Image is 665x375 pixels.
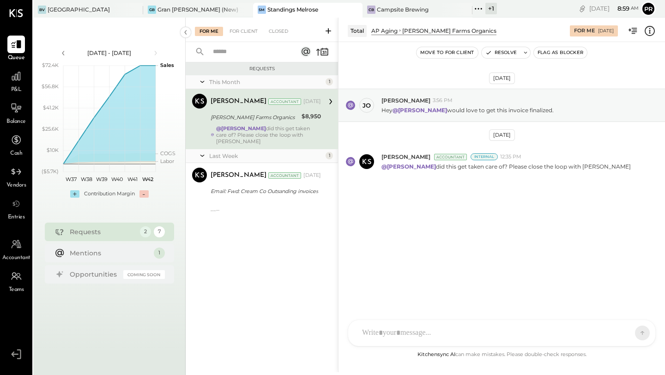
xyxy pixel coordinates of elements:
[641,1,656,16] button: Pr
[211,97,266,106] div: [PERSON_NAME]
[65,176,76,182] text: W37
[0,36,32,62] a: Queue
[381,163,631,170] p: did this get taken care of? Please close the loop with [PERSON_NAME]
[489,73,515,84] div: [DATE]
[70,270,119,279] div: Opportunities
[70,49,149,57] div: [DATE] - [DATE]
[0,195,32,222] a: Entries
[268,172,301,179] div: Accountant
[574,27,595,35] div: For Me
[367,6,375,14] div: CB
[268,98,301,105] div: Accountant
[8,213,25,222] span: Entries
[42,83,59,90] text: $56.8K
[534,47,587,58] button: Flag as Blocker
[43,104,59,111] text: $41.2K
[209,78,323,86] div: This Month
[111,176,123,182] text: W40
[6,181,26,190] span: Vendors
[123,270,165,279] div: Coming Soon
[195,27,223,36] div: For Me
[157,6,238,13] div: Gran [PERSON_NAME] (New)
[267,6,318,13] div: Standings Melrose
[500,153,521,161] span: 12:35 PM
[96,176,107,182] text: W39
[363,101,371,110] div: jo
[417,47,478,58] button: Move to for client
[0,236,32,262] a: Accountant
[211,113,299,122] div: [PERSON_NAME] Farms Organics
[80,176,92,182] text: W38
[70,248,149,258] div: Mentions
[9,286,24,294] span: Teams
[393,107,447,114] strong: @[PERSON_NAME]
[142,176,153,182] text: W42
[190,66,333,72] div: Requests
[326,78,333,85] div: 1
[348,25,367,36] div: Total
[0,99,32,126] a: Balance
[482,47,520,58] button: Resolve
[154,248,165,259] div: 1
[211,206,321,212] div: __ [PERSON_NAME] KITCHENSYNC | CEO 424.248.9289
[0,67,32,94] a: P&L
[264,27,293,36] div: Closed
[127,176,138,182] text: W41
[148,6,156,14] div: GB
[11,86,22,94] span: P&L
[160,62,174,68] text: Sales
[258,6,266,14] div: SM
[2,254,30,262] span: Accountant
[589,4,639,13] div: [DATE]
[216,125,321,145] div: did this get taken care of? Please close the loop with [PERSON_NAME]
[211,171,266,180] div: [PERSON_NAME]
[402,27,496,35] div: [PERSON_NAME] Farms Organics
[70,190,79,198] div: +
[84,190,135,198] div: Contribution Margin
[6,118,26,126] span: Balance
[139,190,149,198] div: -
[381,106,554,114] p: Hey would love to get this invoice finalized.
[303,172,321,179] div: [DATE]
[381,153,430,161] span: [PERSON_NAME]
[216,125,266,132] strong: @[PERSON_NAME]
[48,6,110,13] div: [GEOGRAPHIC_DATA]
[303,98,321,105] div: [DATE]
[160,158,174,164] text: Labor
[160,150,175,157] text: COGS
[209,152,323,160] div: Last Week
[0,267,32,294] a: Teams
[140,226,151,237] div: 2
[211,187,318,196] div: Email: Fwd: Cream Co Outsanding invoices
[489,129,515,141] div: [DATE]
[42,62,59,68] text: $72.4K
[47,147,59,153] text: $10K
[434,154,467,160] div: Accountant
[485,3,497,14] div: + 1
[381,97,430,104] span: [PERSON_NAME]
[70,227,135,236] div: Requests
[302,112,321,121] div: $8,950
[381,163,436,170] strong: @[PERSON_NAME]
[371,27,398,35] div: AP Aging
[377,6,429,13] div: Campsite Brewing
[42,168,59,175] text: ($5.7K)
[433,97,453,104] span: 3:56 PM
[38,6,46,14] div: BV
[326,152,333,159] div: 1
[42,126,59,132] text: $25.6K
[578,4,587,13] div: copy link
[0,163,32,190] a: Vendors
[154,226,165,237] div: 7
[225,27,262,36] div: For Client
[0,131,32,158] a: Cash
[471,153,498,160] div: Internal
[10,150,22,158] span: Cash
[598,28,614,34] div: [DATE]
[8,54,25,62] span: Queue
